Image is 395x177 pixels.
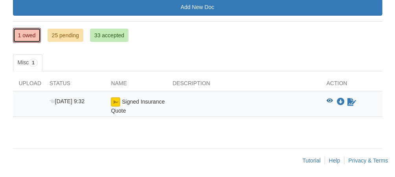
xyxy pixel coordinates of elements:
[303,157,321,164] a: Tutorial
[329,157,340,164] a: Help
[13,54,42,71] a: Misc
[13,28,41,43] a: 1 owed
[48,29,83,42] a: 25 pending
[167,79,321,91] div: Description
[90,29,129,42] a: 33 accepted
[327,98,333,106] button: View Signed Insurance Quote
[29,59,38,67] span: 1
[44,79,105,91] div: Status
[349,157,388,164] a: Privacy & Terms
[337,99,345,105] a: Download Signed Insurance Quote
[111,99,165,114] span: Signed Insurance Quote
[111,97,120,107] img: Ready for you to esign
[347,97,357,107] a: Sign Form
[50,98,85,104] span: [DATE] 9:32
[13,79,44,91] div: Upload
[321,79,382,91] div: Action
[105,79,167,91] div: Name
